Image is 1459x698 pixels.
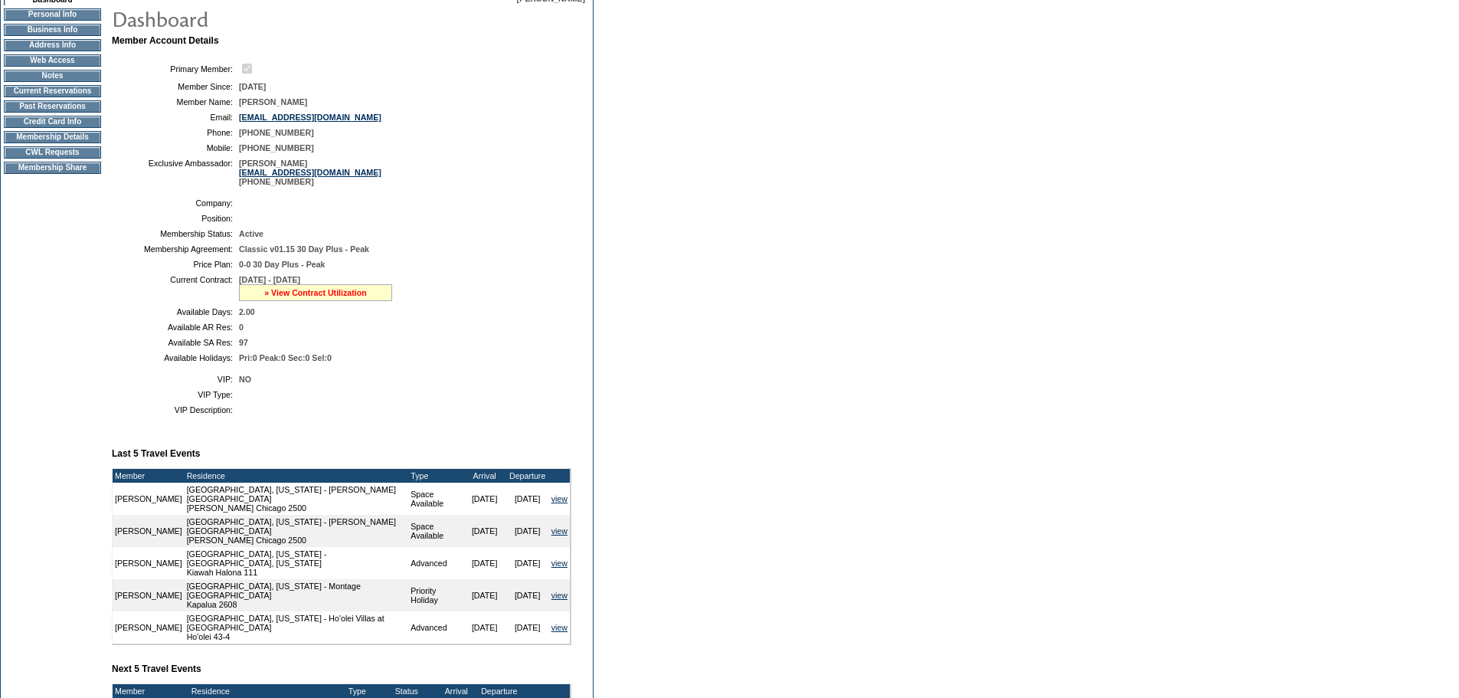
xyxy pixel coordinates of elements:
td: Company: [118,198,233,208]
a: view [551,526,568,536]
td: Advanced [408,611,463,644]
span: [PHONE_NUMBER] [239,143,314,152]
span: Classic v01.15 30 Day Plus - Peak [239,244,369,254]
td: VIP Description: [118,405,233,415]
b: Member Account Details [112,35,219,46]
img: pgTtlDashboard.gif [111,3,417,34]
td: Arrival [463,469,506,483]
span: NO [239,375,251,384]
td: Available SA Res: [118,338,233,347]
td: Member Name: [118,97,233,107]
td: [DATE] [463,579,506,611]
span: 0-0 30 Day Plus - Peak [239,260,325,269]
td: [DATE] [506,611,549,644]
td: Personal Info [4,8,101,21]
td: Departure [506,469,549,483]
span: [PERSON_NAME] [239,97,307,107]
td: [DATE] [463,515,506,547]
span: Pri:0 Peak:0 Sec:0 Sel:0 [239,353,332,362]
td: Credit Card Info [4,116,101,128]
td: Web Access [4,54,101,67]
a: view [551,494,568,503]
span: [DATE] - [DATE] [239,275,300,284]
span: 2.00 [239,307,255,316]
td: Position: [118,214,233,223]
td: Residence [185,469,409,483]
td: Member [113,684,185,698]
td: Notes [4,70,101,82]
td: Membership Share [4,162,101,174]
td: [DATE] [506,579,549,611]
td: [GEOGRAPHIC_DATA], [US_STATE] - [PERSON_NAME][GEOGRAPHIC_DATA] [PERSON_NAME] Chicago 2500 [185,483,409,515]
td: Past Reservations [4,100,101,113]
td: Mobile: [118,143,233,152]
td: [GEOGRAPHIC_DATA], [US_STATE] - [PERSON_NAME][GEOGRAPHIC_DATA] [PERSON_NAME] Chicago 2500 [185,515,409,547]
td: Membership Status: [118,229,233,238]
td: Membership Agreement: [118,244,233,254]
b: Last 5 Travel Events [112,448,200,459]
td: [PERSON_NAME] [113,579,185,611]
td: VIP: [118,375,233,384]
td: Member Since: [118,82,233,91]
td: Available Days: [118,307,233,316]
td: Status [393,684,435,698]
b: Next 5 Travel Events [112,664,201,674]
td: Type [408,469,463,483]
td: Member [113,469,185,483]
a: view [551,623,568,632]
td: Primary Member: [118,61,233,76]
td: Priority Holiday [408,579,463,611]
td: [DATE] [506,483,549,515]
span: Active [239,229,263,238]
td: [GEOGRAPHIC_DATA], [US_STATE] - Montage [GEOGRAPHIC_DATA] Kapalua 2608 [185,579,409,611]
a: view [551,559,568,568]
td: Price Plan: [118,260,233,269]
td: CWL Requests [4,146,101,159]
a: [EMAIL_ADDRESS][DOMAIN_NAME] [239,113,381,122]
td: Residence [189,684,346,698]
td: Space Available [408,515,463,547]
td: [PERSON_NAME] [113,483,185,515]
td: Address Info [4,39,101,51]
td: Type [346,684,393,698]
td: Space Available [408,483,463,515]
td: [PERSON_NAME] [113,515,185,547]
td: Membership Details [4,131,101,143]
td: Email: [118,113,233,122]
td: Available Holidays: [118,353,233,362]
td: Phone: [118,128,233,137]
td: Available AR Res: [118,323,233,332]
span: 97 [239,338,248,347]
a: [EMAIL_ADDRESS][DOMAIN_NAME] [239,168,381,177]
td: Departure [478,684,521,698]
td: [DATE] [463,547,506,579]
td: Arrival [435,684,478,698]
span: [PERSON_NAME] [PHONE_NUMBER] [239,159,381,186]
td: [PERSON_NAME] [113,547,185,579]
td: [GEOGRAPHIC_DATA], [US_STATE] - [GEOGRAPHIC_DATA], [US_STATE] Kiawah Halona 111 [185,547,409,579]
td: [DATE] [506,515,549,547]
a: view [551,591,568,600]
td: Exclusive Ambassador: [118,159,233,186]
td: [PERSON_NAME] [113,611,185,644]
td: [DATE] [463,483,506,515]
span: [DATE] [239,82,266,91]
td: [GEOGRAPHIC_DATA], [US_STATE] - Ho'olei Villas at [GEOGRAPHIC_DATA] Ho'olei 43-4 [185,611,409,644]
td: Current Reservations [4,85,101,97]
td: Business Info [4,24,101,36]
td: [DATE] [463,611,506,644]
span: [PHONE_NUMBER] [239,128,314,137]
td: Current Contract: [118,275,233,301]
td: VIP Type: [118,390,233,399]
span: 0 [239,323,244,332]
td: Advanced [408,547,463,579]
a: » View Contract Utilization [264,288,367,297]
td: [DATE] [506,547,549,579]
